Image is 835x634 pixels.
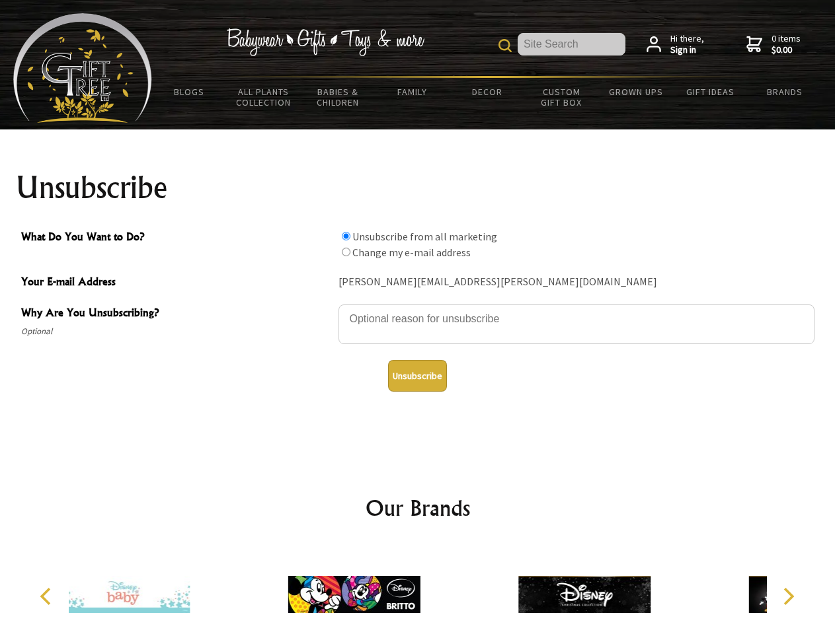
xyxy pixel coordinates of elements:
[152,78,227,106] a: BLOGS
[26,492,809,524] h2: Our Brands
[21,304,332,324] span: Why Are You Unsubscribing?
[376,78,450,106] a: Family
[598,78,673,106] a: Grown Ups
[647,33,704,56] a: Hi there,Sign in
[772,44,801,56] strong: $0.00
[670,44,704,56] strong: Sign in
[16,172,820,203] h1: Unsubscribe
[338,304,815,344] textarea: Why Are You Unsubscribing?
[498,39,512,52] img: product search
[748,78,822,106] a: Brands
[450,78,524,106] a: Decor
[338,272,815,293] div: [PERSON_NAME][EMAIL_ADDRESS][PERSON_NAME][DOMAIN_NAME]
[21,229,332,248] span: What Do You Want to Do?
[21,273,332,293] span: Your E-mail Address
[301,78,376,116] a: Babies & Children
[342,232,350,240] input: What Do You Want to Do?
[772,32,801,56] span: 0 items
[673,78,748,106] a: Gift Ideas
[774,582,803,611] button: Next
[388,360,447,392] button: Unsubscribe
[227,78,301,116] a: All Plants Collection
[342,248,350,256] input: What Do You Want to Do?
[21,324,332,339] span: Optional
[13,13,152,123] img: Babyware - Gifts - Toys and more...
[670,33,704,56] span: Hi there,
[352,246,471,259] label: Change my e-mail address
[226,28,424,56] img: Babywear - Gifts - Toys & more
[33,582,62,611] button: Previous
[518,33,625,55] input: Site Search
[746,33,801,56] a: 0 items$0.00
[524,78,599,116] a: Custom Gift Box
[352,230,497,243] label: Unsubscribe from all marketing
